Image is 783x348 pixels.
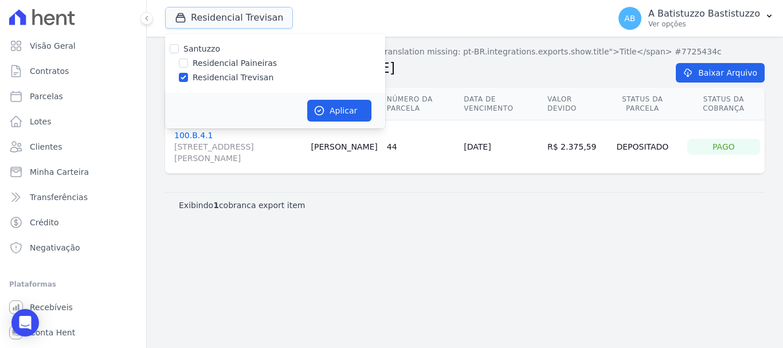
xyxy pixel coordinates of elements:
[30,242,80,253] span: Negativação
[5,321,142,344] a: Conta Hent
[5,110,142,133] a: Lotes
[5,161,142,183] a: Minha Carteira
[382,120,459,174] td: 44
[165,58,657,79] h2: Exportação de Retorno:
[602,88,683,120] th: Status da Parcela
[683,88,765,120] th: Status da Cobrança
[193,57,277,69] label: Residencial Paineiras
[5,135,142,158] a: Clientes
[179,200,305,211] p: Exibindo cobranca export item
[30,327,75,338] span: Conta Hent
[174,141,302,164] span: [STREET_ADDRESS][PERSON_NAME]
[30,65,69,77] span: Contratos
[382,88,459,120] th: Número da Parcela
[11,309,39,337] div: Open Intercom Messenger
[648,19,760,29] p: Ver opções
[307,100,371,122] button: Aplicar
[459,120,543,174] td: [DATE]
[9,277,137,291] div: Plataformas
[30,141,62,153] span: Clientes
[459,88,543,120] th: Data de Vencimento
[165,7,293,29] button: Residencial Trevisan
[543,88,602,120] th: Valor devido
[5,296,142,319] a: Recebíveis
[648,8,760,19] p: A Batistuzzo Bastistuzzo
[30,302,73,313] span: Recebíveis
[5,60,142,83] a: Contratos
[30,116,52,127] span: Lotes
[607,139,678,155] div: Depositado
[213,201,219,210] b: 1
[165,46,765,58] nav: Breadcrumb
[30,40,76,52] span: Visão Geral
[5,34,142,57] a: Visão Geral
[5,186,142,209] a: Transferências
[5,236,142,259] a: Negativação
[687,139,760,155] div: Pago
[30,191,88,203] span: Transferências
[5,85,142,108] a: Parcelas
[193,72,273,84] label: Residencial Trevisan
[183,44,220,53] label: Santuzzo
[30,166,89,178] span: Minha Carteira
[5,211,142,234] a: Crédito
[30,217,59,228] span: Crédito
[307,120,382,174] td: [PERSON_NAME]
[212,46,722,58] a: <span class="translation_missing" title="translation missing: pt-BR.integrations.exports.show.tit...
[676,63,765,83] a: Baixar Arquivo
[609,2,783,34] button: AB A Batistuzzo Bastistuzzo Ver opções
[624,14,635,22] span: AB
[543,120,602,174] td: R$ 2.375,59
[30,91,63,102] span: Parcelas
[174,131,302,164] a: 100.B.4.1[STREET_ADDRESS][PERSON_NAME]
